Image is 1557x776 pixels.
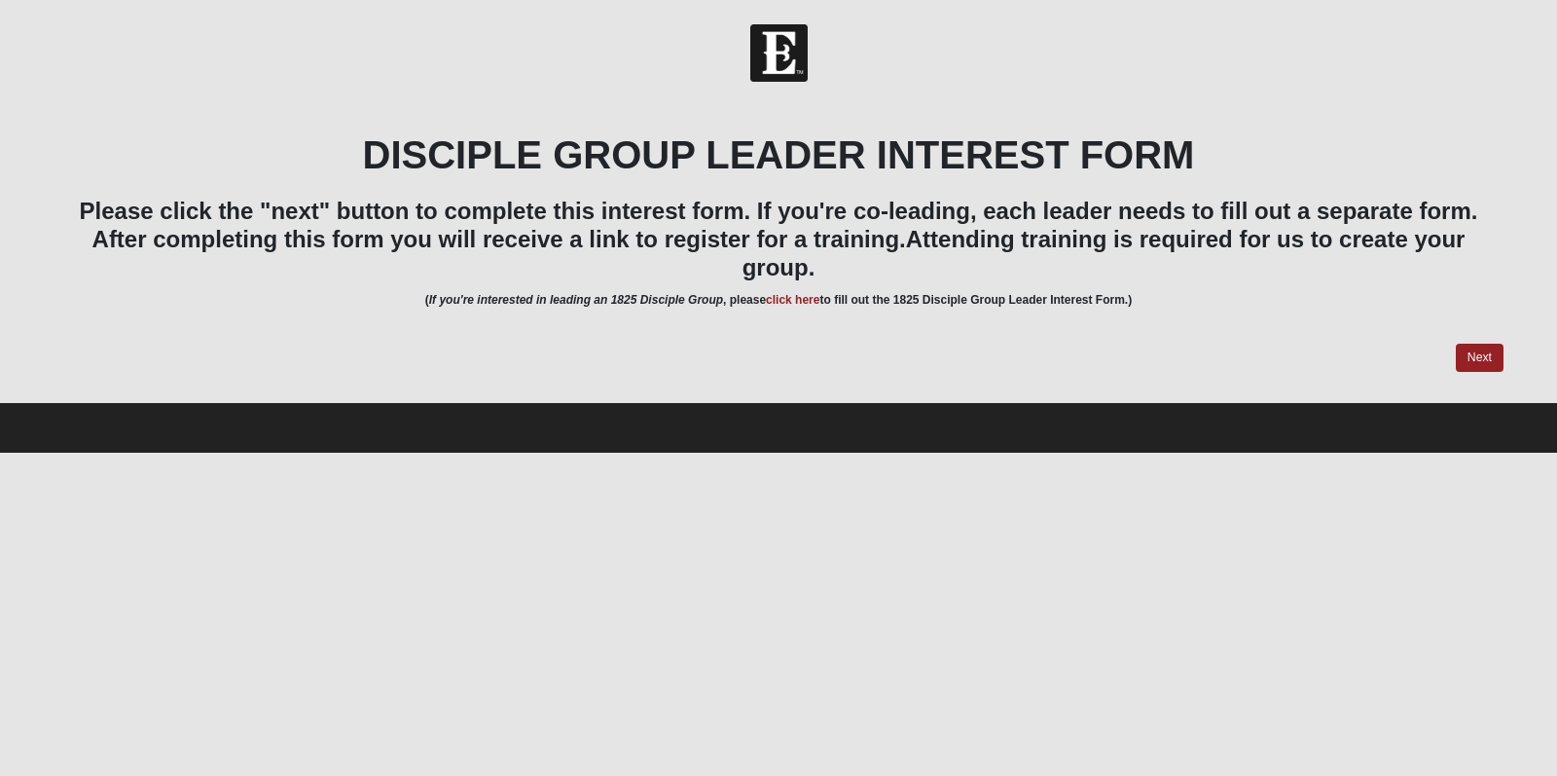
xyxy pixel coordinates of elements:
[766,293,819,307] a: click here
[750,24,808,82] img: Church of Eleven22 Logo
[742,226,1466,280] span: Attending training is required for us to create your group.
[54,198,1503,281] h3: Please click the "next" button to complete this interest form. If you're co-leading, each leader ...
[429,293,723,307] i: If you're interested in leading an 1825 Disciple Group
[54,293,1503,307] h6: ( , please to fill out the 1825 Disciple Group Leader Interest Form.)
[1456,344,1503,372] a: Next
[363,133,1195,176] b: DISCIPLE GROUP LEADER INTEREST FORM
